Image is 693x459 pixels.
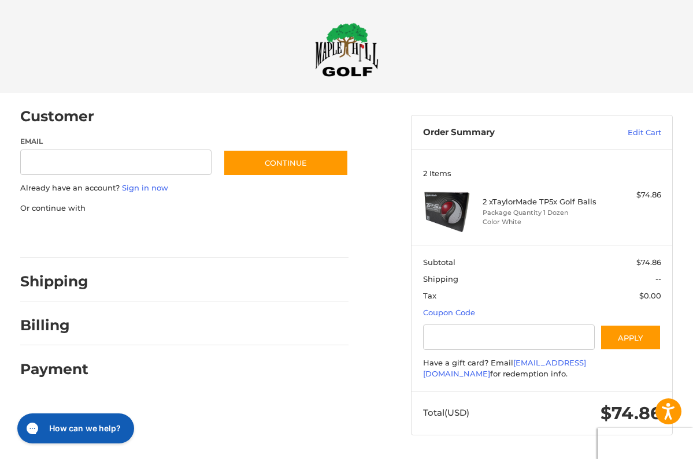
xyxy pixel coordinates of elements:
[223,150,349,176] button: Continue
[423,169,661,178] h3: 2 Items
[20,316,88,334] h2: Billing
[636,258,661,267] span: $74.86
[20,203,349,214] p: Or continue with
[423,407,469,418] span: Total (USD)
[16,225,103,246] iframe: PayPal-paypal
[12,409,138,447] iframe: Gorgias live chat messenger
[600,324,661,350] button: Apply
[601,402,661,424] span: $74.86
[655,274,661,283] span: --
[483,197,599,206] h4: 2 x TaylorMade TP5x Golf Balls
[20,273,88,290] h2: Shipping
[423,127,585,139] h3: Order Summary
[114,225,201,246] iframe: PayPal-paylater
[212,225,299,246] iframe: PayPal-venmo
[315,23,379,77] img: Maple Hill Golf
[423,357,661,380] div: Have a gift card? Email for redemption info.
[20,107,94,125] h2: Customer
[483,217,599,227] li: Color White
[598,428,693,459] iframe: Google Customer Reviews
[20,360,88,378] h2: Payment
[20,136,212,147] label: Email
[423,258,455,267] span: Subtotal
[639,291,661,300] span: $0.00
[122,183,168,192] a: Sign in now
[602,189,661,201] div: $74.86
[423,274,458,283] span: Shipping
[585,127,661,139] a: Edit Cart
[423,324,595,350] input: Gift Certificate or Coupon Code
[423,308,475,317] a: Coupon Code
[20,182,349,194] p: Already have an account?
[483,208,599,218] li: Package Quantity 1 Dozen
[423,291,436,300] span: Tax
